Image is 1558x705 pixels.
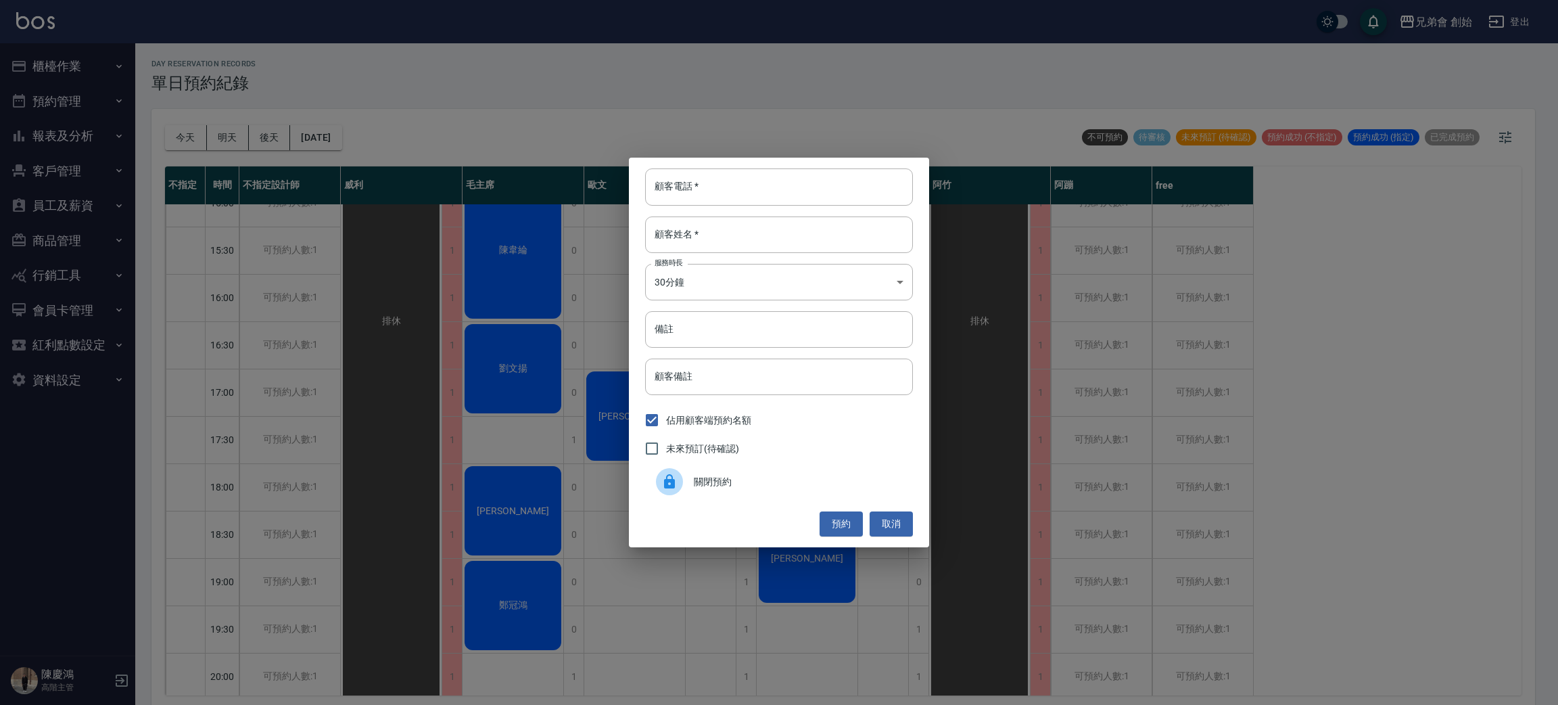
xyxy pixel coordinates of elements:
[655,258,683,268] label: 服務時長
[645,463,913,501] div: 關閉預約
[666,413,751,428] span: 佔用顧客端預約名額
[666,442,739,456] span: 未來預訂(待確認)
[870,511,913,537] button: 取消
[820,511,863,537] button: 預約
[645,264,913,300] div: 30分鐘
[694,475,902,489] span: 關閉預約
